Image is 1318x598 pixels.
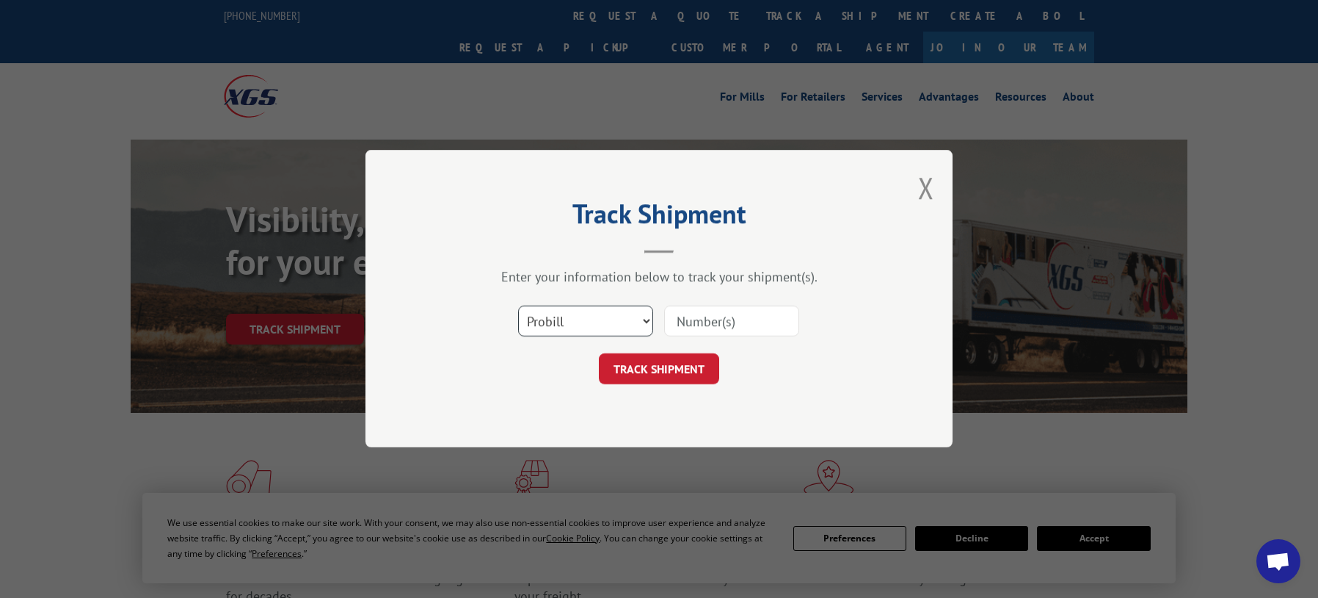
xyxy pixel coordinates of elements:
[599,354,719,385] button: TRACK SHIPMENT
[439,269,879,286] div: Enter your information below to track your shipment(s).
[918,168,934,207] button: Close modal
[664,306,799,337] input: Number(s)
[1256,539,1300,583] div: Open chat
[439,203,879,231] h2: Track Shipment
